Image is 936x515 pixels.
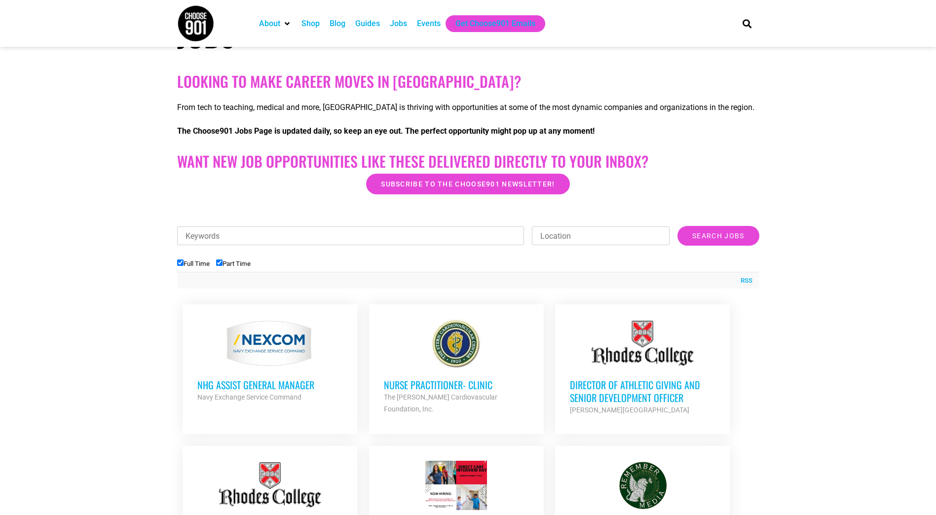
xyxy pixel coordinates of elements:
[355,18,380,30] a: Guides
[177,152,759,170] h2: Want New Job Opportunities like these Delivered Directly to your Inbox?
[197,378,342,391] h3: NHG ASSIST GENERAL MANAGER
[455,18,535,30] a: Get Choose901 Emails
[570,406,689,414] strong: [PERSON_NAME][GEOGRAPHIC_DATA]
[532,226,670,245] input: Location
[177,17,463,53] h1: Jobs
[177,226,524,245] input: Keywords
[197,393,301,401] strong: Navy Exchange Service Command
[417,18,441,30] a: Events
[369,304,544,430] a: Nurse Practitioner- Clinic The [PERSON_NAME] Cardiovascular Foundation, Inc.
[739,15,755,32] div: Search
[216,260,251,267] label: Part Time
[381,181,555,187] span: Subscribe to the Choose901 newsletter!
[301,18,320,30] a: Shop
[736,276,752,286] a: RSS
[254,15,726,32] nav: Main nav
[254,15,297,32] div: About
[177,126,595,136] strong: The Choose901 Jobs Page is updated daily, so keep an eye out. The perfect opportunity might pop u...
[384,378,529,391] h3: Nurse Practitioner- Clinic
[183,304,357,418] a: NHG ASSIST GENERAL MANAGER Navy Exchange Service Command
[366,174,569,194] a: Subscribe to the Choose901 newsletter!
[384,393,497,413] strong: The [PERSON_NAME] Cardiovascular Foundation, Inc.
[177,73,759,90] h2: Looking to make career moves in [GEOGRAPHIC_DATA]?
[177,260,210,267] label: Full Time
[390,18,407,30] a: Jobs
[177,102,759,113] p: From tech to teaching, medical and more, [GEOGRAPHIC_DATA] is thriving with opportunities at some...
[259,18,280,30] a: About
[677,226,759,246] input: Search Jobs
[216,259,223,266] input: Part Time
[555,304,730,431] a: Director of Athletic Giving and Senior Development Officer [PERSON_NAME][GEOGRAPHIC_DATA]
[330,18,345,30] a: Blog
[177,259,184,266] input: Full Time
[570,378,715,404] h3: Director of Athletic Giving and Senior Development Officer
